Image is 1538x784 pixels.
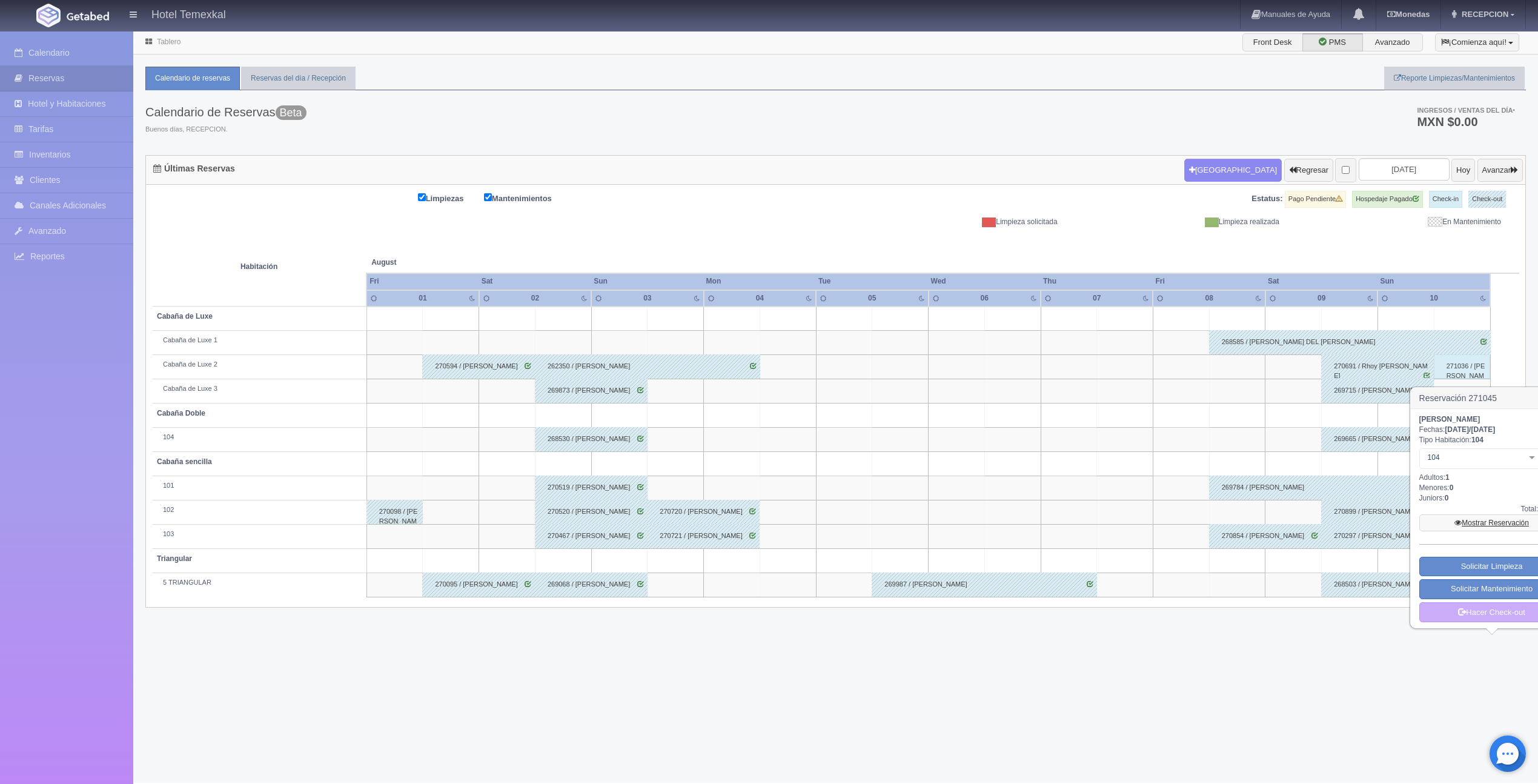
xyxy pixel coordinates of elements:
[535,524,648,548] div: 270467 / [PERSON_NAME]
[1209,524,1322,548] div: 270854 / [PERSON_NAME]
[1471,436,1483,444] b: 104
[157,578,362,588] div: 5 TRIANGULAR
[1288,217,1510,227] div: En Mantenimiento
[1041,273,1153,290] th: Thu
[1419,415,1480,424] b: [PERSON_NAME]
[157,530,362,539] div: 103
[967,293,1002,304] div: 06
[1429,191,1462,208] label: Check-in
[1265,273,1377,290] th: Sat
[1285,191,1346,208] label: Pago Pendiente
[1209,476,1434,500] div: 269784 / [PERSON_NAME]
[1153,273,1265,290] th: Fri
[371,257,586,268] span: August
[157,409,205,417] b: Cabaña Doble
[366,273,479,290] th: Fri
[366,500,423,524] div: 270098 / [PERSON_NAME]
[1417,116,1515,128] h3: MXN $0.00
[36,4,61,27] img: Getabed
[157,336,362,345] div: Cabaña de Luxe 1
[157,481,362,491] div: 101
[1079,293,1114,304] div: 07
[535,379,648,403] div: 269873 / [PERSON_NAME]
[422,573,535,597] div: 270095 / [PERSON_NAME]
[1321,573,1434,597] div: 268503 / [PERSON_NAME]
[1425,451,1520,463] span: 104
[1445,425,1469,434] span: [DATE]
[418,193,426,201] input: Limpiezas
[479,273,591,290] th: Sat
[241,67,356,90] a: Reservas del día / Recepción
[1471,425,1495,434] span: [DATE]
[1067,217,1288,227] div: Limpieza realizada
[1477,159,1523,182] button: Avanzar
[418,191,482,205] label: Limpiezas
[845,217,1067,227] div: Limpieza solicitada
[1321,354,1434,379] div: 270691 / Rhoy [PERSON_NAME]
[1304,293,1339,304] div: 09
[1251,193,1282,205] label: Estatus:
[517,293,552,304] div: 02
[157,38,181,46] a: Tablero
[872,573,1097,597] div: 269987 / [PERSON_NAME]
[1321,500,1434,524] div: 270899 / [PERSON_NAME]
[1184,159,1282,182] button: [GEOGRAPHIC_DATA]
[535,476,648,500] div: 270519 / [PERSON_NAME]
[1302,33,1363,51] label: PMS
[1445,425,1495,434] b: /
[816,273,928,290] th: Tue
[630,293,665,304] div: 03
[535,573,648,597] div: 269068 / [PERSON_NAME]
[591,273,703,290] th: Sun
[157,554,192,563] b: Triangular
[145,67,240,90] a: Calendario de reservas
[1362,33,1423,51] label: Avanzado
[157,312,213,321] b: Cabaña de Luxe
[647,524,760,548] div: 270721 / [PERSON_NAME]
[1387,10,1430,19] b: Monedas
[1451,159,1475,182] button: Hoy
[647,500,760,524] div: 270720 / [PERSON_NAME]
[484,191,570,205] label: Mantenimientos
[1459,10,1508,19] span: RECEPCION
[1450,483,1454,492] b: 0
[704,273,816,290] th: Mon
[1321,524,1434,548] div: 270297 / [PERSON_NAME]
[535,427,648,451] div: 268530 / [PERSON_NAME]
[157,457,212,466] b: Cabaña sencilla
[1445,494,1449,502] b: 0
[1435,33,1519,51] button: ¡Comienza aquí!
[422,354,535,379] div: 270594 / [PERSON_NAME]
[151,6,226,21] h4: Hotel Temexkal
[67,12,109,21] img: Getabed
[1284,159,1333,182] button: Regresar
[484,193,492,201] input: Mantenimientos
[240,262,277,271] strong: Habitación
[145,125,307,135] span: Buenos días, RECEPCION.
[1321,379,1434,403] div: 269715 / [PERSON_NAME]
[1434,354,1490,379] div: 271036 / [PERSON_NAME]
[1321,427,1434,451] div: 269665 / [PERSON_NAME]
[1209,330,1491,354] div: 268585 / [PERSON_NAME] DEL [PERSON_NAME]
[157,360,362,370] div: Cabaña de Luxe 2
[855,293,890,304] div: 05
[1417,107,1515,114] span: Ingresos / Ventas del día
[276,105,307,120] span: Beta
[1192,293,1227,304] div: 08
[1416,293,1452,304] div: 10
[157,505,362,515] div: 102
[145,105,307,119] h3: Calendario de Reservas
[157,384,362,394] div: Cabaña de Luxe 3
[535,500,648,524] div: 270520 / [PERSON_NAME]
[157,433,362,442] div: 104
[742,293,777,304] div: 04
[1445,473,1450,482] b: 1
[1352,191,1423,208] label: Hospedaje Pagado
[1242,33,1303,51] label: Front Desk
[405,293,440,304] div: 01
[1384,67,1525,90] a: Reporte Limpiezas/Mantenimientos
[929,273,1041,290] th: Wed
[535,354,760,379] div: 262350 / [PERSON_NAME]
[1468,191,1506,208] label: Check-out
[1377,273,1490,290] th: Sun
